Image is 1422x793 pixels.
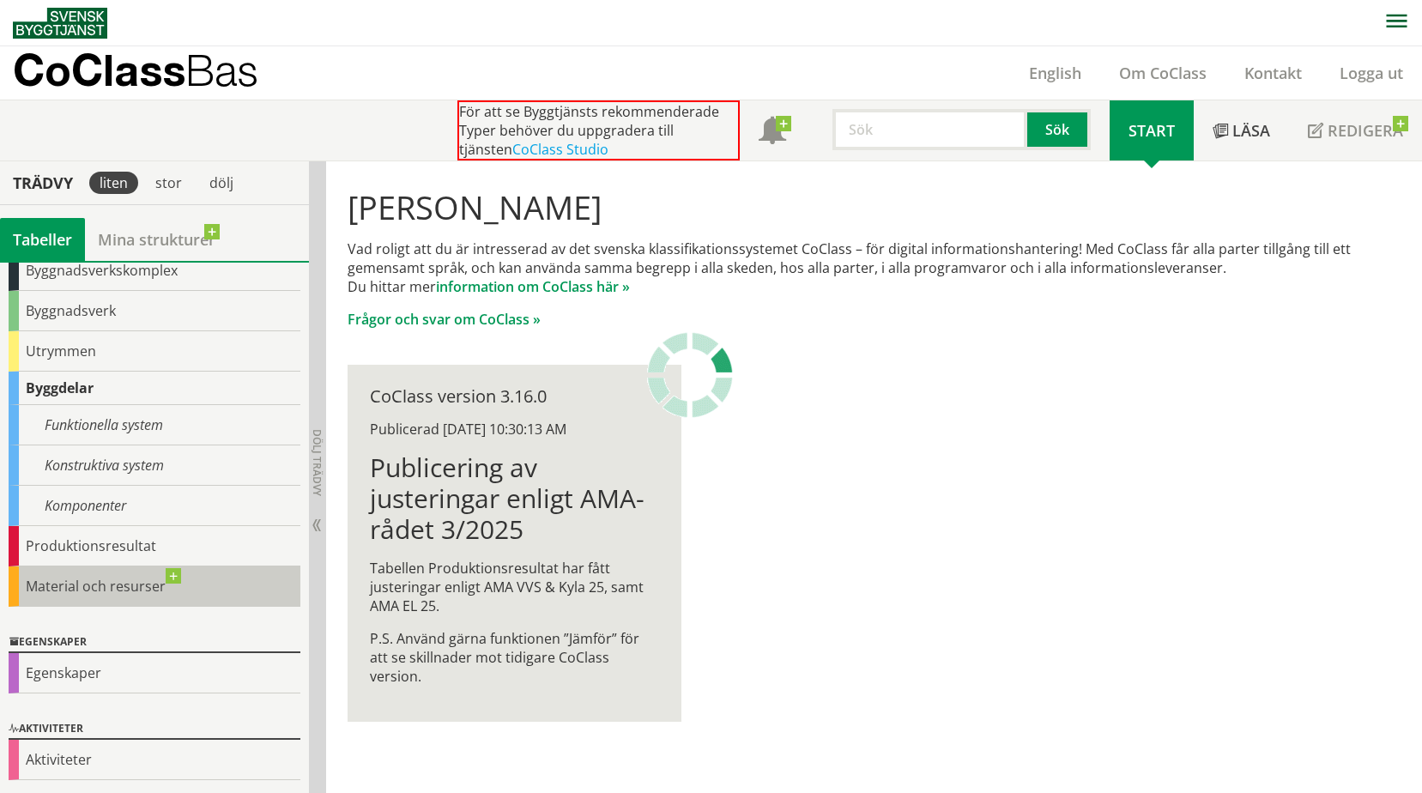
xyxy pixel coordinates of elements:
div: dölj [199,172,244,194]
a: Läsa [1194,100,1289,160]
div: CoClass version 3.16.0 [370,387,658,406]
h1: [PERSON_NAME] [348,188,1400,226]
span: Redigera [1328,120,1403,141]
img: Laddar [647,332,733,418]
h1: Publicering av justeringar enligt AMA-rådet 3/2025 [370,452,658,545]
a: Start [1110,100,1194,160]
a: English [1010,63,1100,83]
div: Trädvy [3,173,82,192]
p: Tabellen Produktionsresultat har fått justeringar enligt AMA VVS & Kyla 25, samt AMA EL 25. [370,559,658,615]
div: Konstruktiva system [9,445,300,486]
span: Läsa [1232,120,1270,141]
div: För att se Byggtjänsts rekommenderade Typer behöver du uppgradera till tjänsten [457,100,740,160]
a: Mina strukturer [85,218,228,261]
p: P.S. Använd gärna funktionen ”Jämför” för att se skillnader mot tidigare CoClass version. [370,629,658,686]
a: Kontakt [1225,63,1321,83]
span: Dölj trädvy [310,429,324,496]
div: Produktionsresultat [9,526,300,566]
div: Material och resurser [9,566,300,607]
div: stor [145,172,192,194]
button: Sök [1027,109,1091,150]
a: Logga ut [1321,63,1422,83]
a: Frågor och svar om CoClass » [348,310,541,329]
span: Start [1129,120,1175,141]
a: Om CoClass [1100,63,1225,83]
div: Byggnadsverk [9,291,300,331]
div: Egenskaper [9,653,300,693]
div: Publicerad [DATE] 10:30:13 AM [370,420,658,439]
input: Sök [832,109,1027,150]
div: Egenskaper [9,633,300,653]
div: liten [89,172,138,194]
a: Redigera [1289,100,1422,160]
p: CoClass [13,60,258,80]
div: Byggdelar [9,372,300,405]
div: Komponenter [9,486,300,526]
div: Utrymmen [9,331,300,372]
a: CoClass Studio [512,140,608,159]
span: Notifikationer [759,118,786,146]
div: Funktionella system [9,405,300,445]
a: information om CoClass här » [436,277,630,296]
div: Aktiviteter [9,740,300,780]
div: Byggnadsverkskomplex [9,251,300,291]
a: CoClassBas [13,46,295,100]
div: Aktiviteter [9,719,300,740]
p: Vad roligt att du är intresserad av det svenska klassifikationssystemet CoClass – för digital inf... [348,239,1400,296]
span: Bas [185,45,258,95]
img: Svensk Byggtjänst [13,8,107,39]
